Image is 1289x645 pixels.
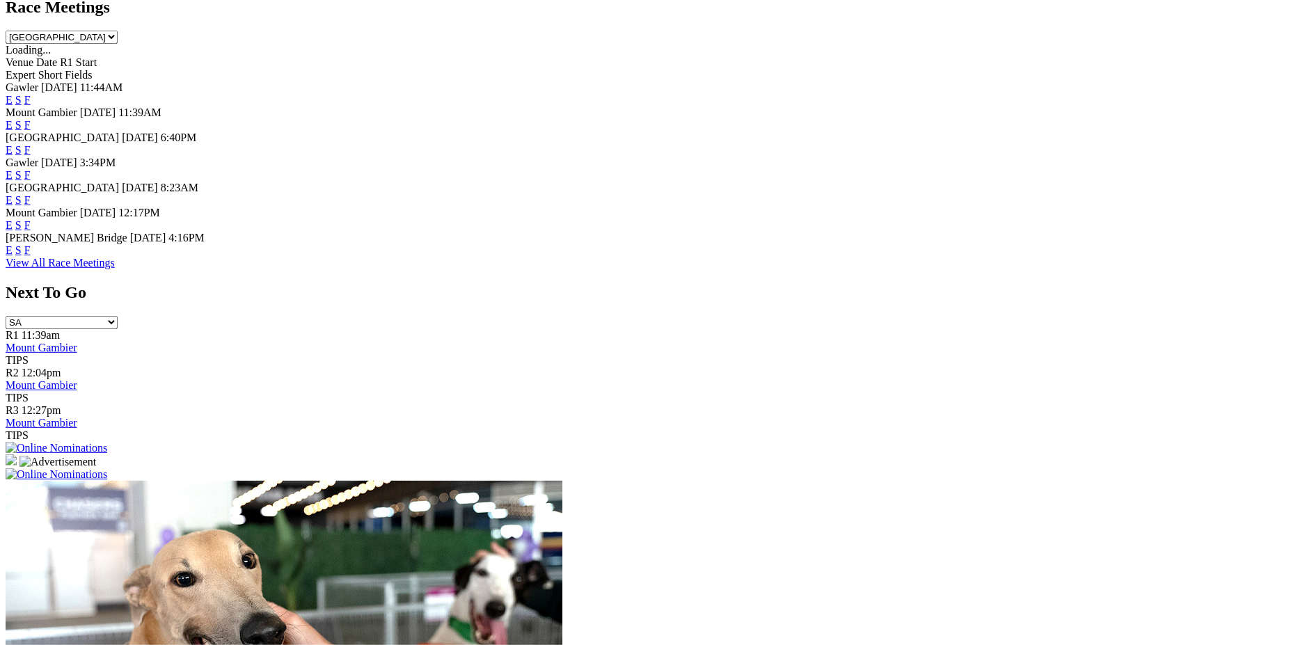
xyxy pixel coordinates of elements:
[6,132,119,143] span: [GEOGRAPHIC_DATA]
[15,169,22,181] a: S
[6,404,19,416] span: R3
[22,367,61,379] span: 12:04pm
[6,157,38,168] span: Gawler
[6,354,29,366] span: TIPS
[6,81,38,93] span: Gawler
[24,169,31,181] a: F
[15,94,22,106] a: S
[118,207,160,218] span: 12:17PM
[130,232,166,244] span: [DATE]
[122,132,158,143] span: [DATE]
[6,392,29,404] span: TIPS
[6,119,13,131] a: E
[6,442,107,454] img: Online Nominations
[6,44,51,56] span: Loading...
[161,182,198,193] span: 8:23AM
[24,219,31,231] a: F
[22,404,61,416] span: 12:27pm
[161,132,197,143] span: 6:40PM
[24,144,31,156] a: F
[80,106,116,118] span: [DATE]
[6,367,19,379] span: R2
[118,106,161,118] span: 11:39AM
[24,194,31,206] a: F
[6,169,13,181] a: E
[15,194,22,206] a: S
[6,219,13,231] a: E
[15,219,22,231] a: S
[6,329,19,341] span: R1
[122,182,158,193] span: [DATE]
[15,144,22,156] a: S
[24,119,31,131] a: F
[6,417,77,429] a: Mount Gambier
[15,119,22,131] a: S
[19,456,96,468] img: Advertisement
[6,207,77,218] span: Mount Gambier
[80,157,116,168] span: 3:34PM
[41,157,77,168] span: [DATE]
[36,56,57,68] span: Date
[6,454,17,465] img: 15187_Greyhounds_GreysPlayCentral_Resize_SA_WebsiteBanner_300x115_2025.jpg
[24,94,31,106] a: F
[60,56,97,68] span: R1 Start
[6,94,13,106] a: E
[6,144,13,156] a: E
[6,379,77,391] a: Mount Gambier
[6,283,1283,302] h2: Next To Go
[6,194,13,206] a: E
[6,56,33,68] span: Venue
[6,468,107,481] img: Online Nominations
[65,69,92,81] span: Fields
[15,244,22,256] a: S
[168,232,205,244] span: 4:16PM
[6,106,77,118] span: Mount Gambier
[6,69,35,81] span: Expert
[22,329,60,341] span: 11:39am
[6,232,127,244] span: [PERSON_NAME] Bridge
[6,429,29,441] span: TIPS
[41,81,77,93] span: [DATE]
[38,69,63,81] span: Short
[80,207,116,218] span: [DATE]
[6,244,13,256] a: E
[80,81,123,93] span: 11:44AM
[6,257,115,269] a: View All Race Meetings
[6,182,119,193] span: [GEOGRAPHIC_DATA]
[24,244,31,256] a: F
[6,342,77,353] a: Mount Gambier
